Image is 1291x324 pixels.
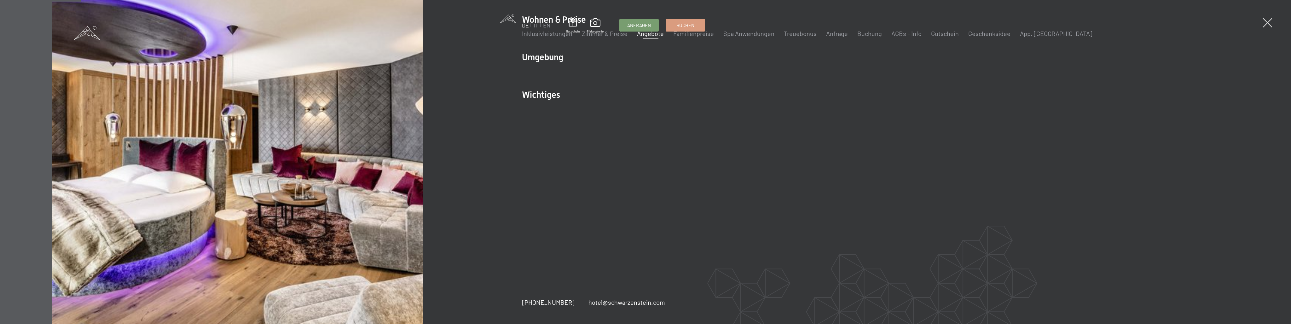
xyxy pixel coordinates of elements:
a: Angebote [637,30,664,37]
span: Bildergalerie [587,29,604,33]
span: Anfragen [627,22,651,29]
a: Familienpreise [673,30,714,37]
a: Gutschein [931,30,959,37]
a: Buchen [666,19,705,31]
a: EN [543,22,550,29]
a: Inklusivleistungen [522,30,572,37]
a: IT [534,22,538,29]
a: Treuebonus [784,30,817,37]
a: Gutschein [566,17,580,33]
span: Buchen [676,22,694,29]
a: Geschenksidee [968,30,1010,37]
a: Anfragen [620,19,658,31]
a: Spa Anwendungen [723,30,774,37]
a: App. [GEOGRAPHIC_DATA] [1020,30,1092,37]
a: Buchung [857,30,882,37]
a: DE [522,22,529,29]
span: Gutschein [566,29,580,33]
a: Zimmer & Preise [582,30,628,37]
a: Anfrage [826,30,848,37]
a: AGBs - Info [891,30,922,37]
a: hotel@schwarzenstein.com [588,298,665,307]
a: [PHONE_NUMBER] [522,298,575,307]
a: Bildergalerie [587,18,604,33]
